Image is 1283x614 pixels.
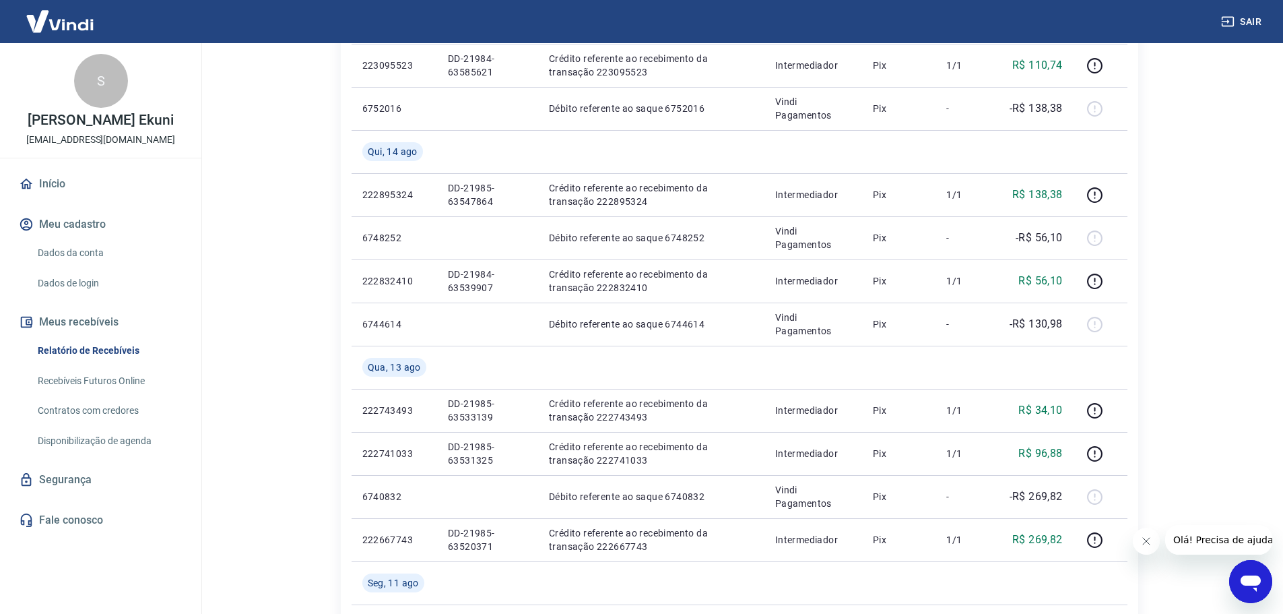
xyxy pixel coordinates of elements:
[362,59,426,72] p: 223095523
[362,404,426,417] p: 222743493
[362,102,426,115] p: 6752016
[16,1,104,42] img: Vindi
[946,533,986,547] p: 1/1
[549,440,754,467] p: Crédito referente ao recebimento da transação 222741033
[16,210,185,239] button: Meu cadastro
[1018,402,1062,419] p: R$ 34,10
[16,169,185,199] a: Início
[362,490,426,503] p: 6740832
[74,54,128,108] div: S
[873,231,925,245] p: Pix
[32,270,185,297] a: Dados de login
[16,307,185,337] button: Meus recebíveis
[549,102,754,115] p: Débito referente ao saque 6752016
[549,52,754,79] p: Crédito referente ao recebimento da transação 223095523
[16,505,185,535] a: Fale conosco
[775,224,851,251] p: Vindi Pagamentos
[873,102,925,115] p: Pix
[1133,528,1160,555] iframe: Fechar mensagem
[32,427,185,455] a: Disponibilização de agenda
[26,133,175,147] p: [EMAIL_ADDRESS][DOMAIN_NAME]
[1012,187,1063,203] p: R$ 138,38
[873,533,925,547] p: Pix
[549,268,754,295] p: Crédito referente ao recebimento da transação 222832410
[549,317,754,331] p: Débito referente ao saque 6744614
[1012,532,1063,548] p: R$ 269,82
[368,576,419,590] span: Seg, 11 ago
[368,145,418,158] span: Qui, 14 ago
[16,465,185,495] a: Segurança
[775,533,851,547] p: Intermediador
[32,239,185,267] a: Dados da conta
[549,397,754,424] p: Crédito referente ao recebimento da transação 222743493
[946,447,986,460] p: 1/1
[775,483,851,510] p: Vindi Pagamentos
[946,317,986,331] p: -
[448,440,527,467] p: DD-21985-63531325
[873,59,925,72] p: Pix
[873,404,925,417] p: Pix
[946,59,986,72] p: 1/1
[32,367,185,395] a: Recebíveis Futuros Online
[1165,525,1272,555] iframe: Mensagem da empresa
[448,52,527,79] p: DD-21984-63585621
[1016,230,1063,246] p: -R$ 56,10
[448,397,527,424] p: DD-21985-63533139
[362,274,426,288] p: 222832410
[1010,316,1063,332] p: -R$ 130,98
[32,397,185,425] a: Contratos com credores
[448,526,527,553] p: DD-21985-63520371
[775,447,851,460] p: Intermediador
[549,526,754,553] p: Crédito referente ao recebimento da transação 222667743
[549,181,754,208] p: Crédito referente ao recebimento da transação 222895324
[946,188,986,202] p: 1/1
[1229,560,1272,603] iframe: Botão para abrir a janela de mensagens
[362,231,426,245] p: 6748252
[775,188,851,202] p: Intermediador
[1012,57,1063,73] p: R$ 110,74
[8,9,113,20] span: Olá! Precisa de ajuda?
[946,102,986,115] p: -
[873,188,925,202] p: Pix
[368,361,421,374] span: Qua, 13 ago
[873,317,925,331] p: Pix
[775,274,851,288] p: Intermediador
[946,231,986,245] p: -
[873,447,925,460] p: Pix
[775,311,851,338] p: Vindi Pagamentos
[775,59,851,72] p: Intermediador
[549,490,754,503] p: Débito referente ao saque 6740832
[448,268,527,295] p: DD-21984-63539907
[362,317,426,331] p: 6744614
[1010,100,1063,117] p: -R$ 138,38
[946,490,986,503] p: -
[32,337,185,365] a: Relatório de Recebíveis
[873,274,925,288] p: Pix
[549,231,754,245] p: Débito referente ao saque 6748252
[946,274,986,288] p: 1/1
[775,404,851,417] p: Intermediador
[775,95,851,122] p: Vindi Pagamentos
[362,533,426,547] p: 222667743
[28,113,174,127] p: [PERSON_NAME] Ekuni
[448,181,527,208] p: DD-21985-63547864
[362,447,426,460] p: 222741033
[1018,273,1062,289] p: R$ 56,10
[1018,446,1062,462] p: R$ 96,88
[362,188,426,202] p: 222895324
[873,490,925,503] p: Pix
[946,404,986,417] p: 1/1
[1218,9,1267,34] button: Sair
[1010,489,1063,505] p: -R$ 269,82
